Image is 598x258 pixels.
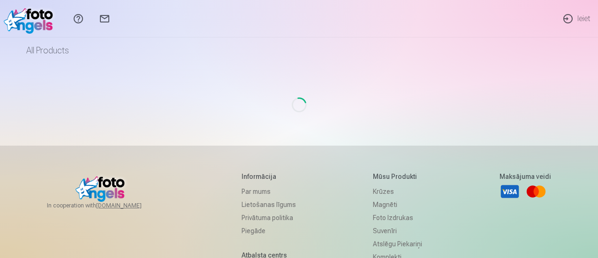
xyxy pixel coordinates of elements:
a: Piegāde [242,224,296,237]
a: Magnēti [373,198,422,211]
img: /v1 [4,4,58,34]
h5: Mūsu produkti [373,172,422,181]
a: Lietošanas līgums [242,198,296,211]
a: Atslēgu piekariņi [373,237,422,251]
a: Visa [500,181,520,202]
a: Krūzes [373,185,422,198]
h5: Maksājuma veidi [500,172,551,181]
span: In cooperation with [47,202,164,209]
a: [DOMAIN_NAME] [96,202,164,209]
a: Suvenīri [373,224,422,237]
h5: Informācija [242,172,296,181]
a: Privātuma politika [242,211,296,224]
a: Mastercard [526,181,546,202]
a: Par mums [242,185,296,198]
a: Foto izdrukas [373,211,422,224]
